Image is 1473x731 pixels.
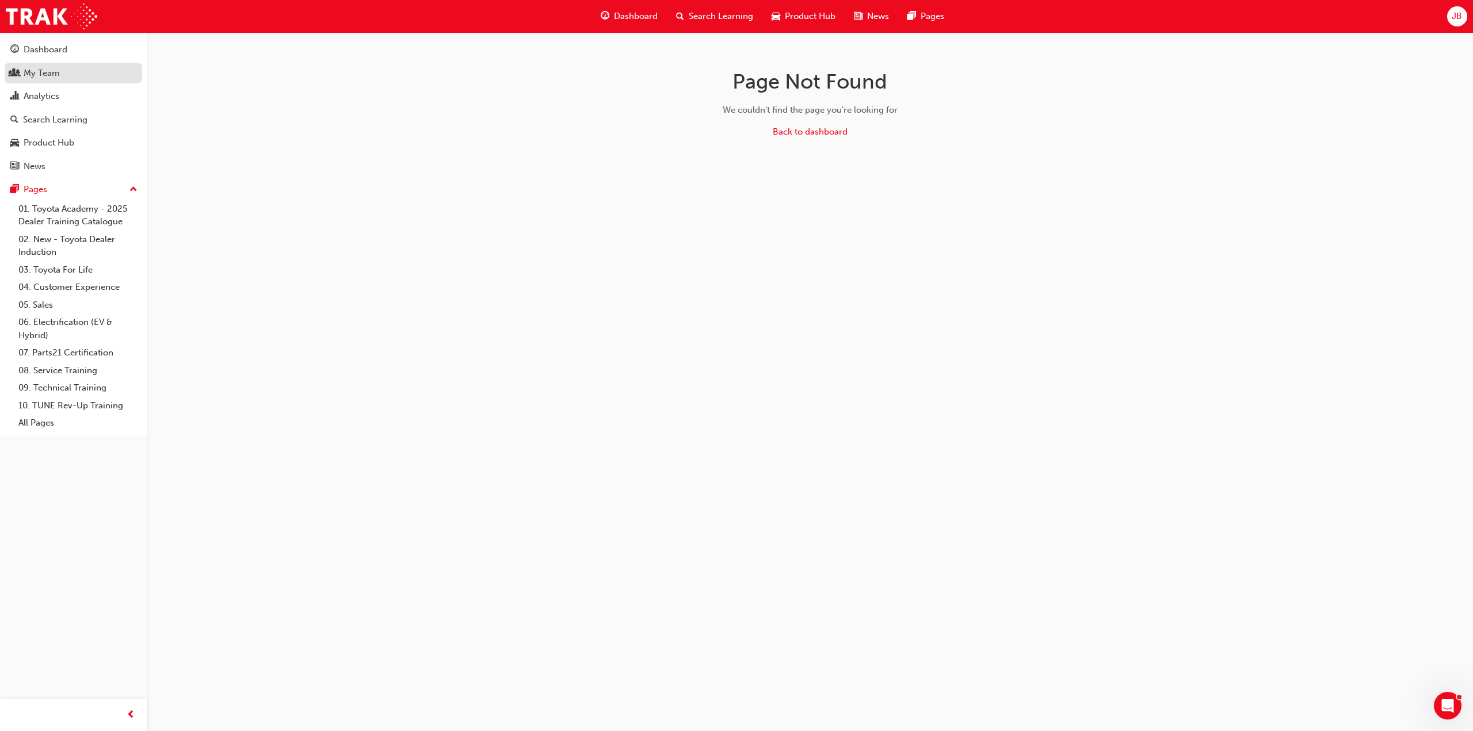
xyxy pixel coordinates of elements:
a: 05. Sales [14,296,142,314]
a: Dashboard [5,39,142,60]
span: up-icon [129,182,138,197]
span: prev-icon [127,708,135,722]
span: Product Hub [785,10,835,23]
a: 07. Parts21 Certification [14,344,142,362]
div: Analytics [24,90,59,103]
a: 01. Toyota Academy - 2025 Dealer Training Catalogue [14,200,142,231]
button: Pages [5,179,142,200]
iframe: Intercom live chat [1434,692,1461,719]
div: Dashboard [24,43,67,56]
a: 02. New - Toyota Dealer Induction [14,231,142,261]
a: 04. Customer Experience [14,278,142,296]
span: Search Learning [689,10,753,23]
span: JB [1452,10,1462,23]
span: Dashboard [614,10,658,23]
a: Analytics [5,86,142,107]
a: Back to dashboard [773,127,848,137]
span: guage-icon [601,9,609,24]
span: guage-icon [10,45,19,55]
a: 08. Service Training [14,362,142,380]
span: people-icon [10,68,19,79]
div: Search Learning [23,113,87,127]
div: Pages [24,183,47,196]
span: news-icon [10,162,19,172]
span: car-icon [10,138,19,148]
div: We couldn't find the page you're looking for [628,104,993,117]
div: My Team [24,67,60,80]
div: News [24,160,45,173]
img: Trak [6,3,97,29]
a: Product Hub [5,132,142,154]
a: My Team [5,63,142,84]
span: News [867,10,889,23]
a: 09. Technical Training [14,379,142,397]
span: chart-icon [10,91,19,102]
div: Product Hub [24,136,74,150]
a: news-iconNews [845,5,898,28]
span: pages-icon [10,185,19,195]
span: car-icon [772,9,780,24]
span: Pages [921,10,944,23]
a: pages-iconPages [898,5,953,28]
span: search-icon [10,115,18,125]
a: guage-iconDashboard [592,5,667,28]
span: news-icon [854,9,863,24]
a: Search Learning [5,109,142,131]
button: DashboardMy TeamAnalyticsSearch LearningProduct HubNews [5,37,142,179]
a: News [5,156,142,177]
span: search-icon [676,9,684,24]
h1: Page Not Found [628,69,993,94]
a: search-iconSearch Learning [667,5,762,28]
a: 03. Toyota For Life [14,261,142,279]
button: JB [1447,6,1467,26]
span: pages-icon [907,9,916,24]
a: 10. TUNE Rev-Up Training [14,397,142,415]
a: 06. Electrification (EV & Hybrid) [14,313,142,344]
a: All Pages [14,414,142,432]
a: car-iconProduct Hub [762,5,845,28]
